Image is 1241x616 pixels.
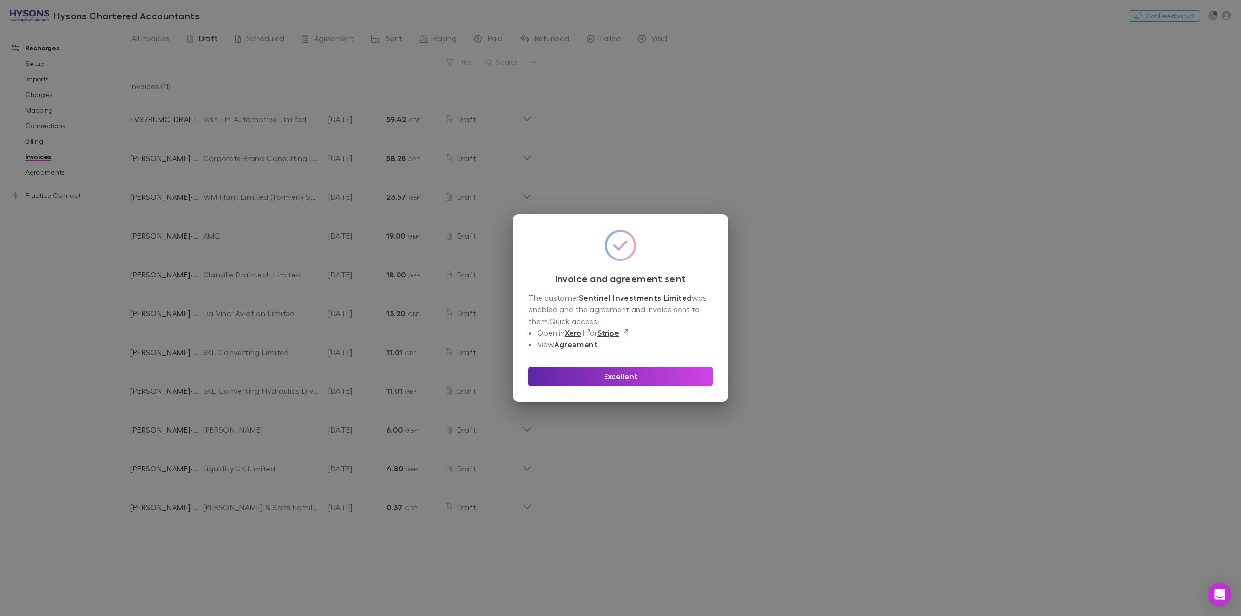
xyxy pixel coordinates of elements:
[565,328,581,338] a: Xero
[554,340,598,349] a: Agreement
[528,292,713,350] div: The customer was enabled and the agreement and invoice sent to them. Quick access:
[605,230,636,261] img: GradientCheckmarkIcon.svg
[1208,583,1231,606] div: Open Intercom Messenger
[579,293,692,303] strong: Sentinel Investments Limited
[528,273,713,284] h3: Invoice and agreement sent
[537,339,713,350] li: View
[597,328,619,338] a: Stripe
[537,327,713,339] li: Open in or
[528,367,713,386] button: Excellent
